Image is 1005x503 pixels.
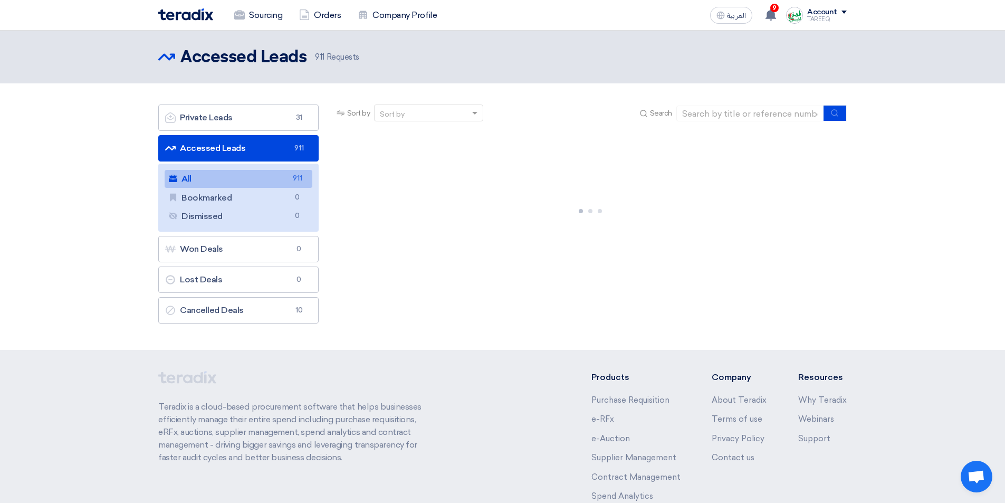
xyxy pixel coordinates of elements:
[798,371,847,384] li: Resources
[165,207,312,225] a: Dismissed
[712,414,762,424] a: Terms of use
[158,135,319,162] a: Accessed Leads911
[712,395,767,405] a: About Teradix
[770,4,779,12] span: 9
[165,170,312,188] a: All
[676,106,824,121] input: Search by title or reference number
[786,7,803,24] img: Screenshot___1727703618088.png
[158,236,319,262] a: Won Deals0
[315,51,359,63] span: Requests
[158,267,319,293] a: Lost Deals0
[158,297,319,324] a: Cancelled Deals10
[315,52,324,62] span: 911
[380,109,405,120] div: Sort by
[591,453,676,462] a: Supplier Management
[591,472,681,482] a: Contract Management
[961,461,992,492] div: Open chat
[349,4,445,27] a: Company Profile
[798,414,834,424] a: Webinars
[291,192,304,203] span: 0
[798,434,830,443] a: Support
[226,4,291,27] a: Sourcing
[712,434,764,443] a: Privacy Policy
[293,274,305,285] span: 0
[591,414,614,424] a: e-RFx
[165,189,312,207] a: Bookmarked
[291,4,349,27] a: Orders
[158,401,434,464] p: Teradix is a cloud-based procurement software that helps businesses efficiently manage their enti...
[591,395,669,405] a: Purchase Requisition
[291,173,304,184] span: 911
[293,112,305,123] span: 31
[650,108,672,119] span: Search
[180,47,307,68] h2: Accessed Leads
[591,434,630,443] a: e-Auction
[591,491,653,501] a: Spend Analytics
[293,143,305,154] span: 911
[293,305,305,316] span: 10
[807,16,847,22] div: TAREEQ
[293,244,305,254] span: 0
[591,371,681,384] li: Products
[712,453,754,462] a: Contact us
[158,8,213,21] img: Teradix logo
[347,108,370,119] span: Sort by
[727,12,746,20] span: العربية
[710,7,752,24] button: العربية
[158,105,319,131] a: Private Leads31
[291,211,304,222] span: 0
[807,8,837,17] div: Account
[798,395,847,405] a: Why Teradix
[712,371,767,384] li: Company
